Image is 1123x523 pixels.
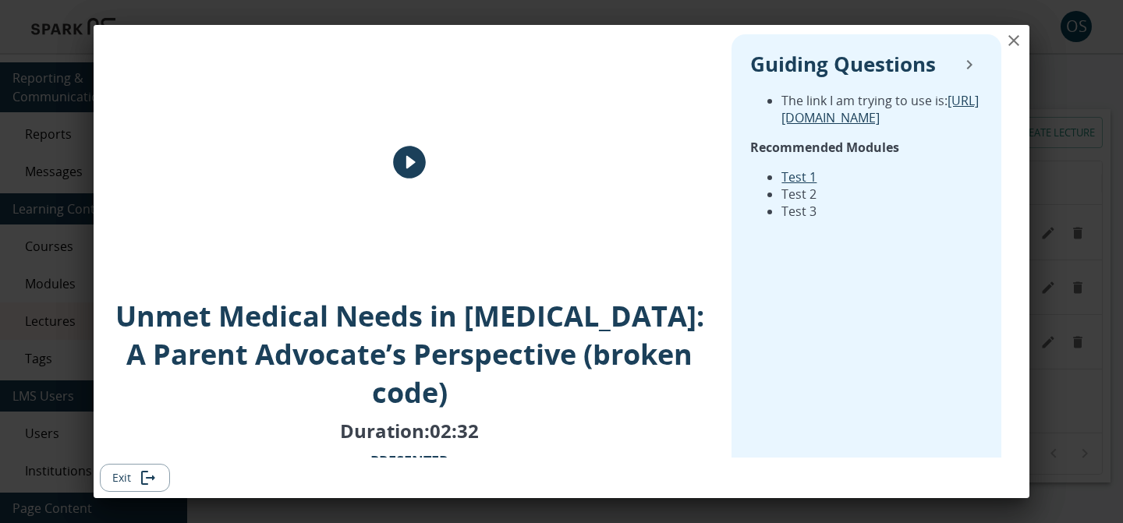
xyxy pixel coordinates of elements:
b: PRESENTER [370,451,448,470]
button: Exit [100,464,170,493]
p: Unmet Medical Needs in [MEDICAL_DATA]: A Parent Advocate’s Perspective (broken code) [103,297,716,412]
p: Duration: 02:32 [340,418,479,443]
li: The link I am trying to use is: [781,92,983,126]
div: Image Cover [103,34,716,291]
p: Guiding Questions [750,49,936,80]
button: collapse [956,51,983,78]
li: Test 3 [781,203,983,220]
a: Test 1 [781,168,817,186]
a: [URL][DOMAIN_NAME] [781,92,979,126]
button: close [998,25,1029,56]
p: [PERSON_NAME] [355,450,465,493]
li: Test 2 [781,186,983,203]
strong: Recommended Modules [750,139,899,156]
button: play [386,139,433,186]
